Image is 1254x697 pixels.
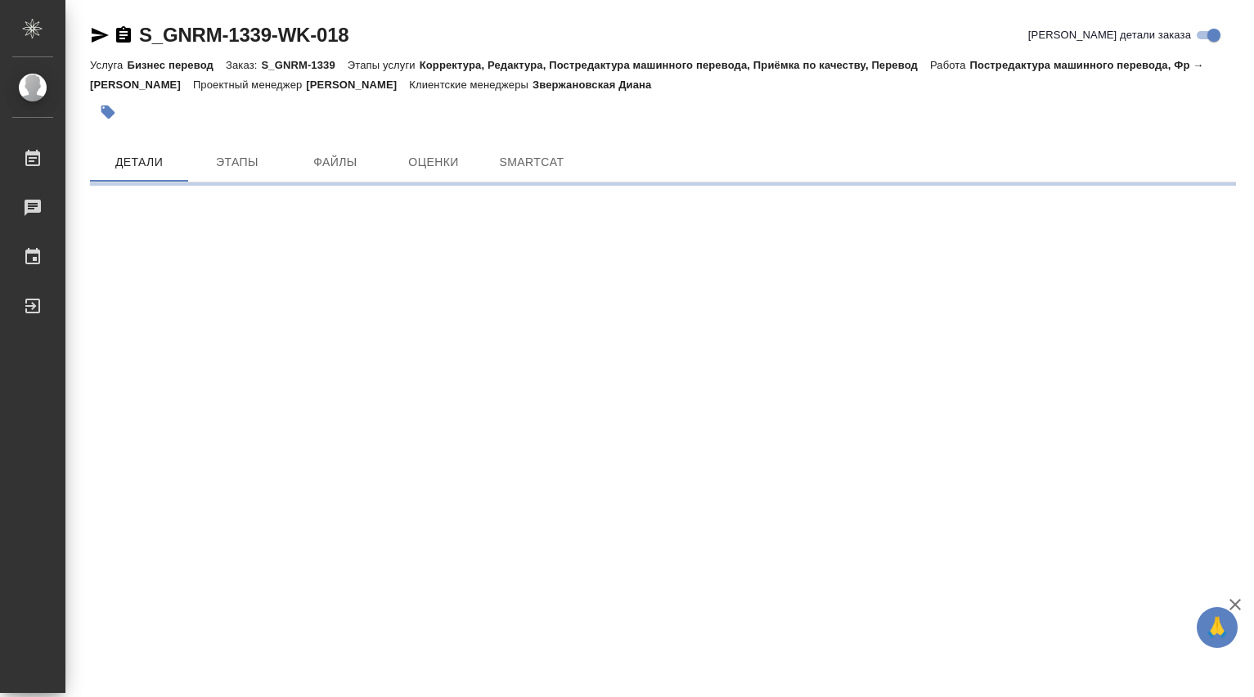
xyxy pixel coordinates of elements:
[90,59,127,71] p: Услуга
[394,152,473,173] span: Оценки
[420,59,930,71] p: Корректура, Редактура, Постредактура машинного перевода, Приёмка по качеству, Перевод
[409,79,533,91] p: Клиентские менеджеры
[1203,610,1231,645] span: 🙏
[348,59,420,71] p: Этапы услуги
[139,24,348,46] a: S_GNRM-1339-WK-018
[261,59,347,71] p: S_GNRM-1339
[90,25,110,45] button: Скопировать ссылку для ЯМессенджера
[306,79,409,91] p: [PERSON_NAME]
[127,59,226,71] p: Бизнес перевод
[1028,27,1191,43] span: [PERSON_NAME] детали заказа
[930,59,970,71] p: Работа
[492,152,571,173] span: SmartCat
[226,59,261,71] p: Заказ:
[90,94,126,130] button: Добавить тэг
[1197,607,1238,648] button: 🙏
[198,152,276,173] span: Этапы
[533,79,663,91] p: Звержановская Диана
[296,152,375,173] span: Файлы
[114,25,133,45] button: Скопировать ссылку
[100,152,178,173] span: Детали
[193,79,306,91] p: Проектный менеджер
